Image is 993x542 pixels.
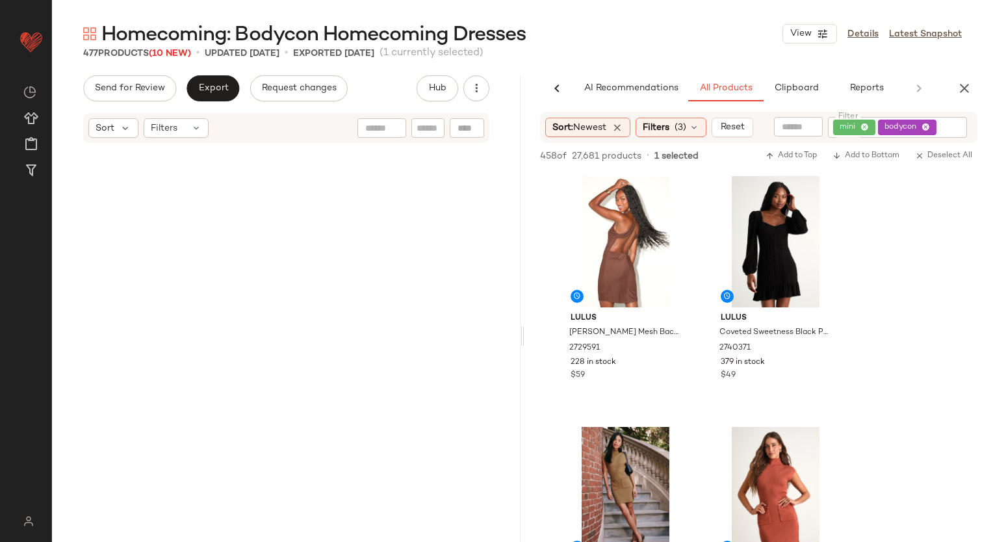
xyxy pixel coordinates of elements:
span: Coveted Sweetness Black Pointelle Knit Long Sleeve Mini Dress [719,327,829,339]
span: All Products [699,83,753,94]
span: • [647,150,649,162]
span: bodycon [884,122,922,133]
span: Lulus [721,313,831,324]
span: 228 in stock [571,357,616,368]
span: [PERSON_NAME] Mesh Backless Mini Dress [569,327,679,339]
div: Products [83,47,191,60]
span: mini [840,122,861,133]
img: svg%3e [23,86,36,99]
span: 379 in stock [721,357,765,368]
p: updated [DATE] [205,47,279,60]
span: $59 [571,370,585,381]
span: 2740371 [719,342,751,354]
span: $49 [721,370,736,381]
a: Latest Snapshot [889,27,962,41]
img: 2729591_01_hero_2025-09-08.jpg [560,176,691,307]
img: heart_red.DM2ytmEG.svg [18,29,44,55]
span: AI Recommendations [584,83,678,94]
span: Homecoming: Bodycon Homecoming Dresses [101,22,526,48]
span: 2729591 [569,342,600,354]
span: Reset [719,122,744,133]
img: 2740371_01_hero_2025-09-05.jpg [710,176,841,307]
span: 1 selected [654,149,699,163]
button: Add to Bottom [827,148,905,164]
span: (10 New) [149,49,191,58]
span: View [790,29,812,39]
button: Request changes [250,75,348,101]
button: Hub [417,75,458,101]
span: Request changes [261,83,337,94]
span: Filters [151,122,177,135]
span: Lulus [571,313,680,324]
span: Export [198,83,228,94]
button: Send for Review [83,75,176,101]
span: 458 of [540,149,567,163]
span: Sort: [552,121,606,135]
span: (1 currently selected) [380,45,484,61]
a: Details [847,27,879,41]
span: 477 [83,49,98,58]
span: Hub [428,83,446,94]
button: Deselect All [910,148,977,164]
button: Add to Top [760,148,822,164]
span: 27,681 products [572,149,641,163]
span: • [285,45,288,61]
span: Deselect All [915,151,972,161]
button: Reset [712,118,753,137]
span: • [196,45,200,61]
span: Send for Review [94,83,165,94]
span: Sort [96,122,114,135]
span: Clipboard [773,83,818,94]
button: View [782,24,837,44]
span: (3) [675,121,686,135]
button: Export [187,75,239,101]
span: Filters [643,121,669,135]
span: Reports [849,83,883,94]
p: Exported [DATE] [293,47,374,60]
span: Newest [573,123,606,133]
span: Add to Bottom [832,151,899,161]
img: svg%3e [83,27,96,40]
img: svg%3e [16,516,41,526]
span: Add to Top [766,151,817,161]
